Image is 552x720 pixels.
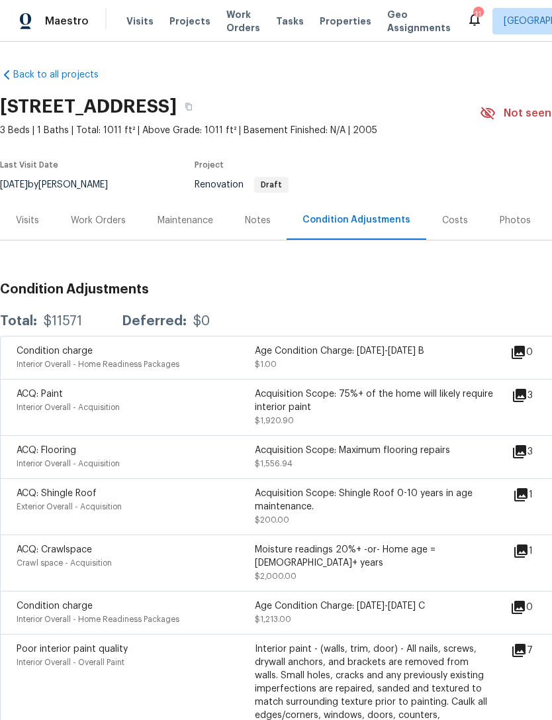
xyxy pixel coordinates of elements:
div: Visits [16,214,39,227]
span: ACQ: Paint [17,389,63,399]
span: $1,920.90 [255,417,294,425]
span: Projects [169,15,210,28]
span: Interior Overall - Home Readiness Packages [17,360,179,368]
span: $1.00 [255,360,277,368]
div: Condition Adjustments [302,213,410,227]
div: Photos [500,214,531,227]
span: ACQ: Flooring [17,446,76,455]
span: Interior Overall - Overall Paint [17,658,124,666]
span: ACQ: Crawlspace [17,545,92,554]
button: Copy Address [177,95,201,119]
span: Tasks [276,17,304,26]
span: Exterior Overall - Acquisition [17,503,122,511]
div: Work Orders [71,214,126,227]
div: Acquisition Scope: Maximum flooring repairs [255,444,493,457]
span: Crawl space - Acquisition [17,559,112,567]
span: Poor interior paint quality [17,644,128,654]
span: Draft [255,181,287,189]
div: Acquisition Scope: Shingle Roof 0-10 years in age maintenance. [255,487,493,513]
span: Condition charge [17,346,93,356]
span: ACQ: Shingle Roof [17,489,97,498]
div: Notes [245,214,271,227]
span: $1,556.94 [255,460,293,468]
span: $200.00 [255,516,289,524]
div: Costs [442,214,468,227]
span: $1,213.00 [255,615,291,623]
span: Renovation [195,180,289,189]
span: Project [195,161,224,169]
span: Condition charge [17,601,93,611]
span: Interior Overall - Home Readiness Packages [17,615,179,623]
span: Work Orders [226,8,260,34]
div: Age Condition Charge: [DATE]-[DATE] C [255,599,493,613]
span: Properties [320,15,371,28]
div: 11 [473,8,483,21]
span: Interior Overall - Acquisition [17,403,120,411]
span: Maestro [45,15,89,28]
div: Deferred: [122,315,187,328]
div: $0 [193,315,210,328]
div: $11571 [44,315,82,328]
span: Geo Assignments [387,8,451,34]
div: Acquisition Scope: 75%+ of the home will likely require interior paint [255,387,493,414]
span: $2,000.00 [255,572,297,580]
div: Maintenance [158,214,213,227]
span: Interior Overall - Acquisition [17,460,120,468]
div: Age Condition Charge: [DATE]-[DATE] B [255,344,493,358]
span: Visits [126,15,154,28]
div: Moisture readings 20%+ -or- Home age = [DEMOGRAPHIC_DATA]+ years [255,543,493,570]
